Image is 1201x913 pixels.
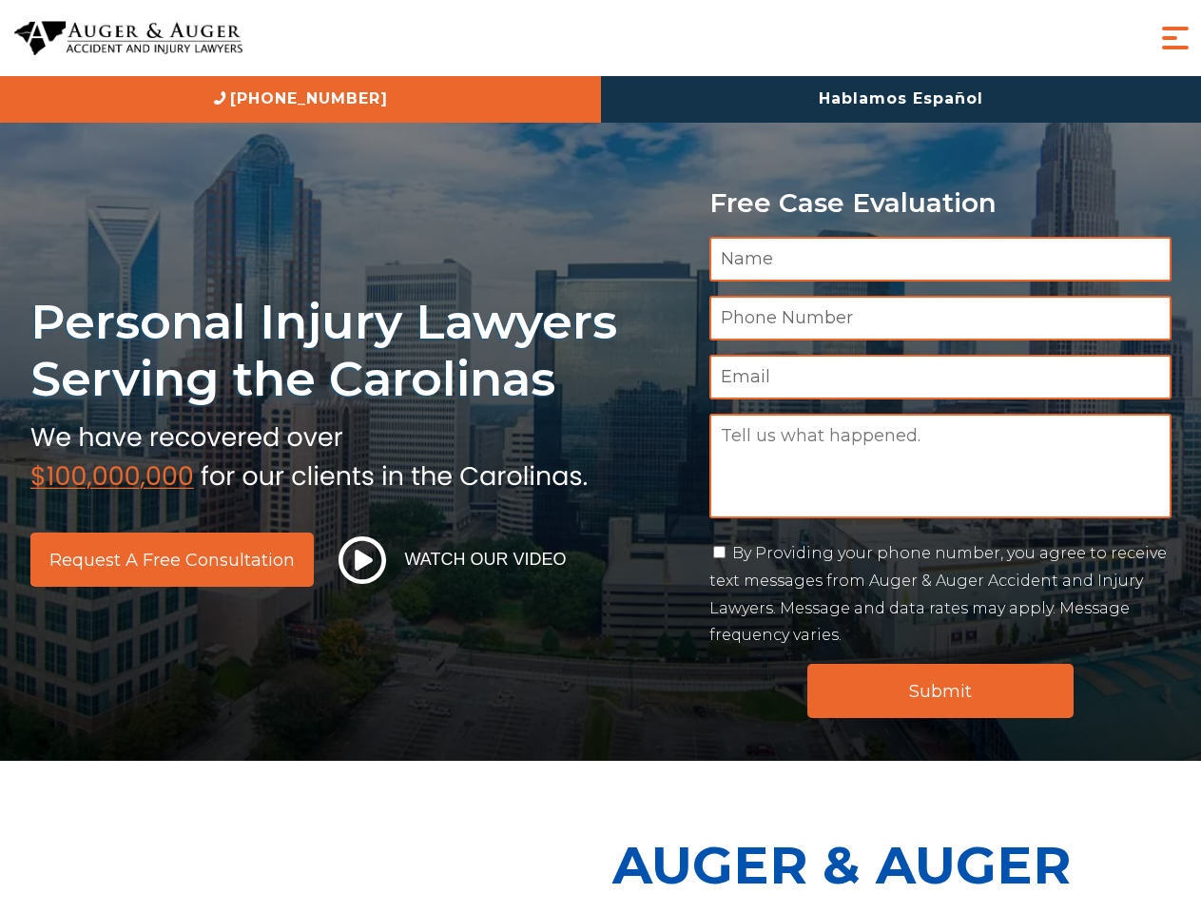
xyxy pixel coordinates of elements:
[709,188,1172,218] p: Free Case Evaluation
[709,355,1172,399] input: Email
[14,21,242,56] img: Auger & Auger Accident and Injury Lawyers Logo
[1156,19,1194,57] button: Menu
[30,418,588,490] img: sub text
[49,552,295,569] span: Request a Free Consultation
[709,237,1172,282] input: Name
[333,535,572,585] button: Watch Our Video
[30,533,314,587] a: Request a Free Consultation
[30,293,687,408] h1: Personal Injury Lawyers Serving the Carolinas
[612,818,1191,912] p: Auger & Auger
[807,664,1074,718] input: Submit
[709,296,1172,340] input: Phone Number
[709,544,1167,644] label: By Providing your phone number, you agree to receive text messages from Auger & Auger Accident an...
